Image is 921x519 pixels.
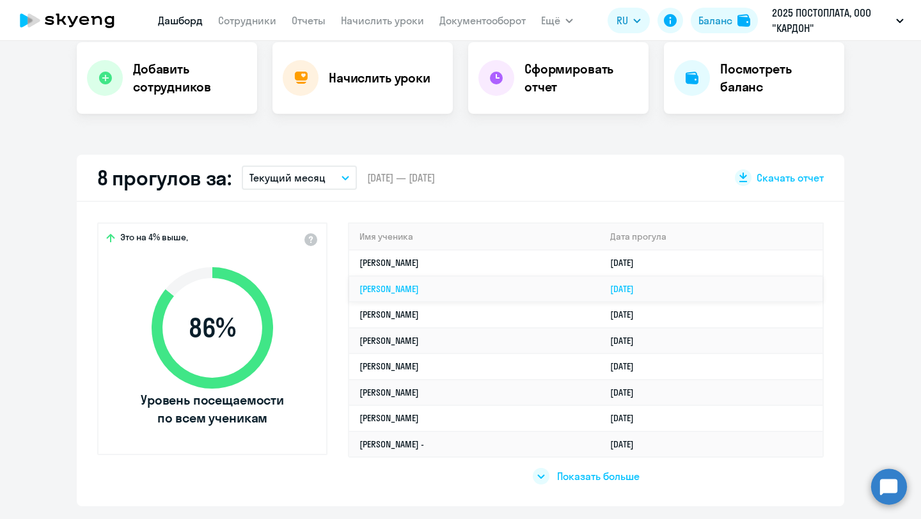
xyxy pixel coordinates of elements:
[610,387,644,398] a: [DATE]
[349,224,600,250] th: Имя ученика
[242,166,357,190] button: Текущий месяц
[766,5,910,36] button: 2025 ПОСТОПЛАТА, ООО "КАРДОН"
[608,8,650,33] button: RU
[329,69,430,87] h4: Начислить уроки
[359,412,419,424] a: [PERSON_NAME]
[610,360,644,372] a: [DATE]
[139,391,286,427] span: Уровень посещаемости по всем ученикам
[610,335,644,346] a: [DATE]
[292,14,326,27] a: Отчеты
[720,60,834,96] h4: Посмотреть баланс
[359,387,419,398] a: [PERSON_NAME]
[541,8,573,33] button: Ещё
[691,8,758,33] button: Балансbalance
[120,231,188,247] span: Это на 4% выше,
[524,60,638,96] h4: Сформировать отчет
[617,13,628,28] span: RU
[610,438,644,450] a: [DATE]
[139,313,286,343] span: 86 %
[218,14,276,27] a: Сотрудники
[610,309,644,320] a: [DATE]
[359,283,419,295] a: [PERSON_NAME]
[698,13,732,28] div: Баланс
[359,438,424,450] a: [PERSON_NAME] -
[359,360,419,372] a: [PERSON_NAME]
[757,171,824,185] span: Скачать отчет
[610,283,644,295] a: [DATE]
[158,14,203,27] a: Дашборд
[737,14,750,27] img: balance
[359,257,419,268] a: [PERSON_NAME]
[557,469,640,483] span: Показать больше
[610,257,644,268] a: [DATE]
[541,13,560,28] span: Ещё
[600,224,823,250] th: Дата прогула
[359,309,419,320] a: [PERSON_NAME]
[439,14,526,27] a: Документооборот
[133,60,247,96] h4: Добавить сотрудников
[610,412,644,424] a: [DATE]
[367,171,435,185] span: [DATE] — [DATE]
[341,14,424,27] a: Начислить уроки
[249,170,326,185] p: Текущий месяц
[359,335,419,346] a: [PERSON_NAME]
[97,165,232,190] h2: 8 прогулов за:
[772,5,891,36] p: 2025 ПОСТОПЛАТА, ООО "КАРДОН"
